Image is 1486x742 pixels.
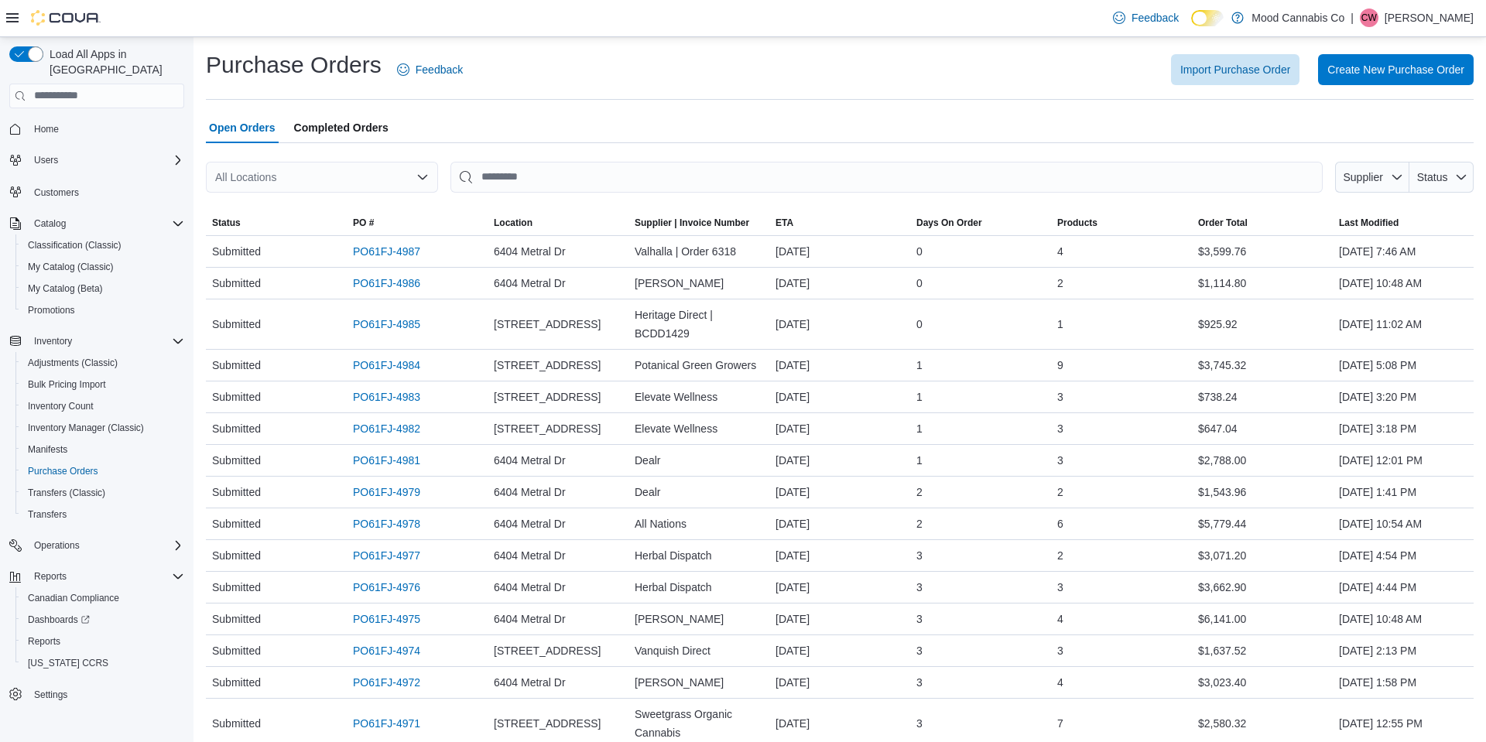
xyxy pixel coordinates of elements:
[769,413,910,444] div: [DATE]
[916,419,923,438] span: 1
[22,440,74,459] a: Manifests
[353,673,420,692] a: PO61FJ-4972
[1417,171,1448,183] span: Status
[28,635,60,648] span: Reports
[28,378,106,391] span: Bulk Pricing Import
[1132,10,1179,26] span: Feedback
[22,419,150,437] a: Inventory Manager (Classic)
[1192,350,1333,381] div: $3,745.32
[353,419,420,438] a: PO61FJ-4982
[15,417,190,439] button: Inventory Manager (Classic)
[494,714,601,733] span: [STREET_ADDRESS]
[1327,62,1464,77] span: Create New Purchase Order
[488,210,628,235] button: Location
[916,610,923,628] span: 3
[494,515,566,533] span: 6404 Metral Dr
[28,422,144,434] span: Inventory Manager (Classic)
[212,483,261,501] span: Submitted
[353,515,420,533] a: PO61FJ-4978
[769,236,910,267] div: [DATE]
[494,451,566,470] span: 6404 Metral Dr
[28,119,184,138] span: Home
[22,279,109,298] a: My Catalog (Beta)
[1057,610,1063,628] span: 4
[15,439,190,460] button: Manifests
[1107,2,1185,33] a: Feedback
[1180,62,1290,77] span: Import Purchase Order
[1192,309,1333,340] div: $925.92
[769,708,910,739] div: [DATE]
[15,299,190,321] button: Promotions
[15,631,190,652] button: Reports
[1251,9,1344,27] p: Mood Cannabis Co
[34,539,80,552] span: Operations
[353,217,374,229] span: PO #
[916,451,923,470] span: 1
[212,641,261,660] span: Submitted
[22,258,120,276] a: My Catalog (Classic)
[1333,604,1474,634] div: [DATE] 10:48 AM
[1333,381,1474,412] div: [DATE] 3:20 PM
[1192,708,1333,739] div: $2,580.32
[22,610,96,629] a: Dashboards
[1339,217,1399,229] span: Last Modified
[769,445,910,476] div: [DATE]
[28,592,119,604] span: Canadian Compliance
[22,610,184,629] span: Dashboards
[1057,274,1063,292] span: 2
[494,217,532,229] span: Location
[1057,515,1063,533] span: 6
[15,482,190,504] button: Transfers (Classic)
[22,654,115,672] a: [US_STATE] CCRS
[494,578,566,597] span: 6404 Metral Dr
[628,381,769,412] div: Elevate Wellness
[1333,708,1474,739] div: [DATE] 12:55 PM
[15,587,190,609] button: Canadian Compliance
[494,388,601,406] span: [STREET_ADDRESS]
[1361,9,1377,27] span: CW
[494,242,566,261] span: 6404 Metral Dr
[1360,9,1378,27] div: Cory Waldron
[28,357,118,369] span: Adjustments (Classic)
[22,258,184,276] span: My Catalog (Classic)
[1057,578,1063,597] span: 3
[1409,162,1474,193] button: Status
[28,214,184,233] span: Catalog
[494,483,566,501] span: 6404 Metral Dr
[494,274,566,292] span: 6404 Metral Dr
[3,213,190,234] button: Catalog
[1192,604,1333,634] div: $6,141.00
[34,154,58,166] span: Users
[15,352,190,374] button: Adjustments (Classic)
[34,123,59,135] span: Home
[22,375,184,394] span: Bulk Pricing Import
[769,604,910,634] div: [DATE]
[206,50,382,80] h1: Purchase Orders
[1057,673,1063,692] span: 4
[28,686,74,704] a: Settings
[628,268,769,299] div: [PERSON_NAME]
[28,261,114,273] span: My Catalog (Classic)
[1198,217,1248,229] span: Order Total
[22,654,184,672] span: Washington CCRS
[206,210,347,235] button: Status
[769,508,910,539] div: [DATE]
[1057,451,1063,470] span: 3
[1385,9,1474,27] p: [PERSON_NAME]
[28,614,90,626] span: Dashboards
[1333,309,1474,340] div: [DATE] 11:02 AM
[28,400,94,412] span: Inventory Count
[1051,210,1192,235] button: Products
[769,477,910,508] div: [DATE]
[212,714,261,733] span: Submitted
[1191,26,1192,27] span: Dark Mode
[916,483,923,501] span: 2
[22,397,184,415] span: Inventory Count
[1192,445,1333,476] div: $2,788.00
[1351,9,1354,27] p: |
[353,274,420,292] a: PO61FJ-4986
[353,388,420,406] a: PO61FJ-4983
[916,274,923,292] span: 0
[3,683,190,706] button: Settings
[28,487,105,499] span: Transfers (Classic)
